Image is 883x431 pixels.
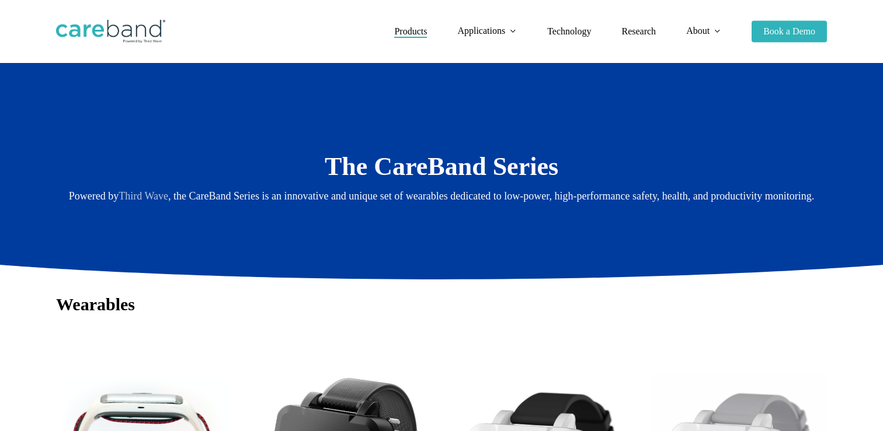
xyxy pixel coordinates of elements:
[621,27,656,36] a: Research
[56,20,165,43] img: CareBand
[621,26,656,36] span: Research
[686,26,721,36] a: About
[56,293,827,316] h3: Wearables
[547,27,591,36] a: Technology
[56,151,827,183] h2: The CareBand Series
[457,26,517,36] a: Applications
[119,190,168,202] a: Third Wave
[394,27,427,36] a: Products
[686,26,710,36] span: About
[56,187,827,205] p: Powered by , the CareBand Series is an innovative and unique set of wearables dedicated to low-po...
[547,26,591,36] span: Technology
[394,26,427,36] span: Products
[752,27,827,36] a: Book a Demo
[457,26,505,36] span: Applications
[763,26,815,36] span: Book a Demo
